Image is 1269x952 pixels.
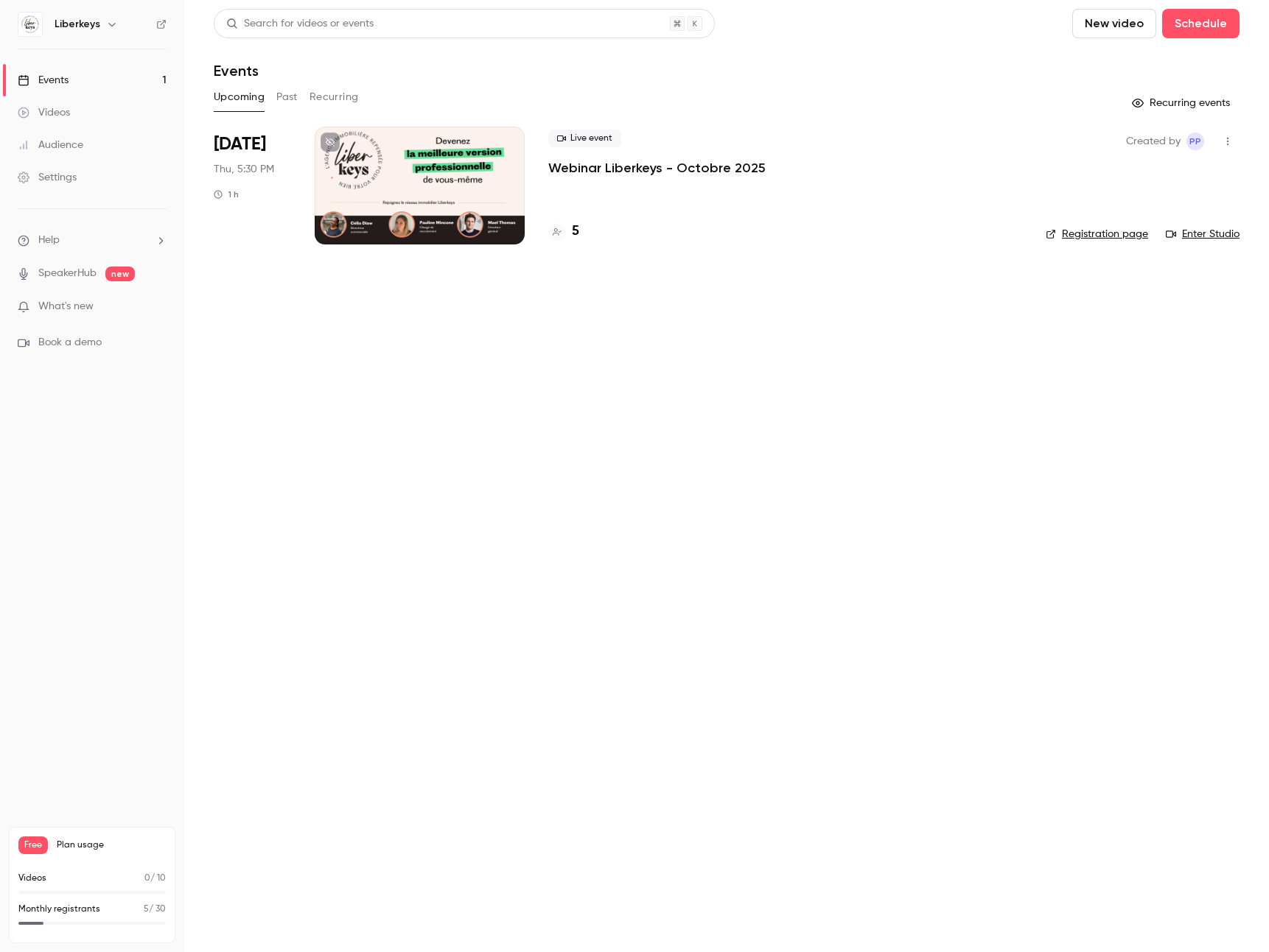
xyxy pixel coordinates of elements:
[214,162,274,177] span: Thu, 5:30 PM
[38,233,60,248] span: Help
[38,335,102,350] span: Book a demo
[1046,227,1148,241] a: Registration page
[144,874,150,883] span: 0
[18,903,100,916] p: Monthly registrants
[38,266,97,281] a: SpeakerHub
[310,85,359,109] button: Recurring
[214,127,291,244] div: Oct 16 Thu, 5:30 PM (Europe/Paris)
[226,16,374,32] div: Search for videos or events
[276,85,298,109] button: Past
[18,13,42,36] img: Liberkeys
[1125,91,1240,115] button: Recurring events
[144,872,166,885] p: / 10
[18,138,83,152] div: Audience
[149,300,167,314] iframe: Noticeable Trigger
[1186,133,1204,150] span: Pauline Passoni
[1126,133,1181,150] span: Created by
[18,170,77,185] div: Settings
[18,233,167,248] li: help-dropdown-opener
[18,105,70,120] div: Videos
[18,73,69,88] div: Events
[18,836,48,854] span: Free
[1189,133,1201,150] span: PP
[57,839,166,851] span: Plan usage
[144,905,149,914] span: 5
[548,222,579,241] a: 5
[214,188,239,200] div: 1 h
[1162,9,1240,38] button: Schedule
[214,85,265,109] button: Upcoming
[572,222,579,241] h4: 5
[214,62,259,80] h1: Events
[214,133,266,156] span: [DATE]
[18,872,46,885] p: Videos
[144,903,166,916] p: / 30
[105,267,135,281] span: new
[548,159,766,177] a: Webinar Liberkeys - Octobre 2025
[1166,227,1240,241] a: Enter Studio
[55,17,100,32] h6: Liberkeys
[38,299,94,314] span: What's new
[548,130,621,147] span: Live event
[1072,9,1156,38] button: New video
